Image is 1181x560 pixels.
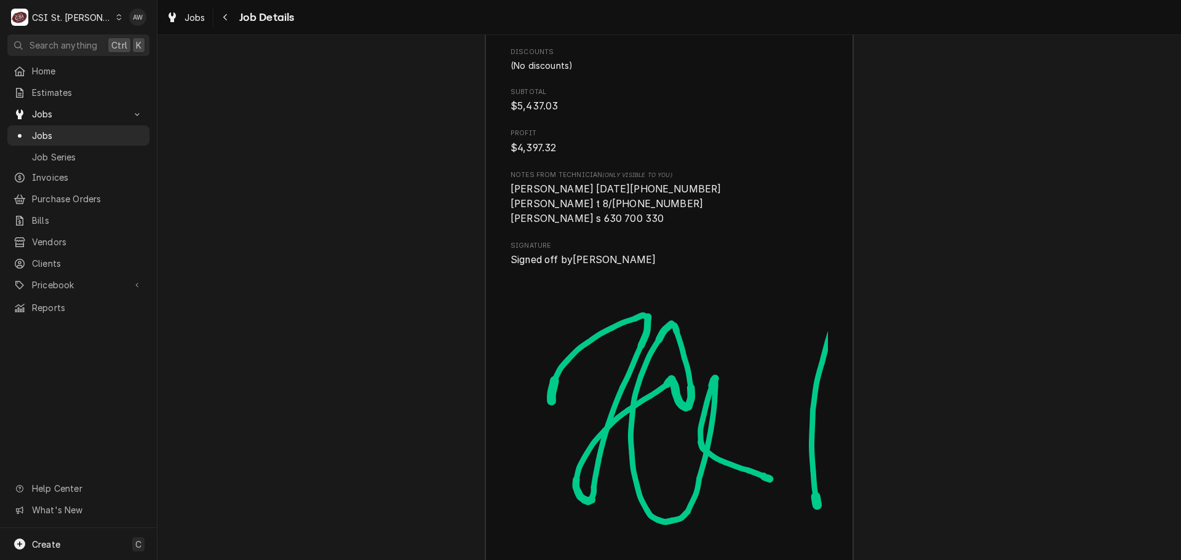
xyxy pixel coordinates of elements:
[32,108,125,120] span: Jobs
[511,170,828,180] span: Notes from Technician
[7,34,149,56] button: Search anythingCtrlK
[511,100,558,112] span: $5,437.03
[7,275,149,295] a: Go to Pricebook
[32,151,143,164] span: Job Series
[511,87,828,114] div: Subtotal
[511,99,828,114] span: Subtotal
[511,253,828,267] span: Signed Off By
[129,9,146,26] div: Alexandria Wilp's Avatar
[32,171,143,184] span: Invoices
[32,129,143,142] span: Jobs
[511,267,828,542] img: Signature
[32,214,143,227] span: Bills
[32,192,143,205] span: Purchase Orders
[7,500,149,520] a: Go to What's New
[511,241,828,251] span: Signature
[7,61,149,81] a: Home
[7,104,149,124] a: Go to Jobs
[32,539,60,550] span: Create
[32,11,112,24] div: CSI St. [PERSON_NAME]
[32,503,142,516] span: What's New
[511,241,828,542] div: Signator
[135,538,141,551] span: C
[32,235,143,248] span: Vendors
[511,128,828,155] div: Profit
[136,39,141,52] span: K
[129,9,146,26] div: AW
[7,189,149,209] a: Purchase Orders
[7,478,149,499] a: Go to Help Center
[32,301,143,314] span: Reports
[7,82,149,103] a: Estimates
[511,47,828,57] span: Discounts
[161,7,210,28] a: Jobs
[511,47,828,72] div: Discounts
[602,172,672,178] span: (Only Visible to You)
[32,65,143,77] span: Home
[511,87,828,97] span: Subtotal
[30,39,97,52] span: Search anything
[216,7,236,27] button: Navigate back
[185,11,205,24] span: Jobs
[7,253,149,274] a: Clients
[511,59,828,72] div: Discounts List
[32,482,142,495] span: Help Center
[7,210,149,231] a: Bills
[32,278,125,291] span: Pricebook
[511,142,556,154] span: $4,397.32
[11,9,28,26] div: CSI St. Louis's Avatar
[511,182,828,226] span: [object Object]
[511,183,721,224] span: [PERSON_NAME] [DATE][PHONE_NUMBER] [PERSON_NAME] t 8/[PHONE_NUMBER] [PERSON_NAME] s 630 700 330
[511,170,828,226] div: [object Object]
[7,232,149,252] a: Vendors
[236,9,295,26] span: Job Details
[111,39,127,52] span: Ctrl
[511,128,828,138] span: Profit
[11,9,28,26] div: C
[7,125,149,146] a: Jobs
[7,147,149,167] a: Job Series
[7,167,149,187] a: Invoices
[7,298,149,318] a: Reports
[511,141,828,156] span: Profit
[32,257,143,270] span: Clients
[32,86,143,99] span: Estimates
